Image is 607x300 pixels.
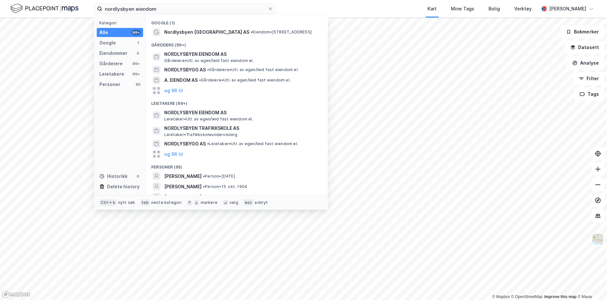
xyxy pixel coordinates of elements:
div: Leietakere (99+) [146,96,328,107]
span: Leietaker • Trafikkskoleundervisning [164,132,237,137]
span: Gårdeiere • Utl. av egen/leid fast eiendom el. [199,78,291,83]
span: NORDLYSBYEN EIENDOM AS [164,109,320,117]
div: nytt søk [118,200,135,205]
div: 1 [135,40,141,45]
span: • [199,78,201,82]
button: Analyse [567,56,604,69]
span: A. EIENDOM AS [164,76,198,84]
div: neste kategori [151,200,182,205]
div: Gårdeiere (99+) [146,37,328,49]
div: avbryt [254,200,268,205]
div: esc [243,199,254,206]
span: Leietaker • Utl. av egen/leid fast eiendom el. [164,117,253,122]
button: Datasett [565,41,604,54]
span: NORDLYSBYEN TRAFIKKSKOLE AS [164,124,320,132]
button: og 96 til [164,87,183,94]
span: NORDLYSBYGG AS [164,66,206,74]
div: 0 [135,51,141,56]
span: • [203,184,205,189]
span: Person • [DATE] [203,194,235,200]
button: Bokmerker [561,25,604,38]
span: Eiendom • [STREET_ADDRESS] [251,30,312,35]
div: Historikk [99,172,128,180]
div: Kontrollprogram for chat [575,269,607,300]
div: Delete history [107,183,140,191]
img: logo.f888ab2527a4732fd821a326f86c7f29.svg [10,3,79,14]
div: Verktøy [514,5,532,13]
span: NORDLYSBYEN EIENDOM AS [164,50,320,58]
div: Gårdeiere [99,60,123,68]
span: • [207,67,209,72]
div: Personer (95) [146,159,328,171]
span: • [207,141,209,146]
div: 99+ [131,61,141,66]
img: Z [592,233,604,245]
span: Person • 15. okt. 1904 [203,184,247,189]
div: Google (1) [146,15,328,27]
div: markere [201,200,217,205]
button: og 96 til [164,150,183,158]
span: Nordlysbyen [GEOGRAPHIC_DATA] AS [164,28,249,36]
button: Tags [574,88,604,101]
span: • [203,174,205,179]
span: Leietaker • Utl. av egen/leid fast eiendom el. [207,141,298,146]
a: Improve this map [544,294,576,299]
div: 99+ [131,30,141,35]
div: Leietakere [99,70,124,78]
span: [PERSON_NAME] [164,183,202,191]
div: velg [229,200,238,205]
div: 95 [135,82,141,87]
span: Gårdeiere • Utl. av egen/leid fast eiendom el. [164,58,254,63]
div: Bolig [489,5,500,13]
div: 99+ [131,71,141,77]
input: Søk på adresse, matrikkel, gårdeiere, leietakere eller personer [102,4,268,14]
a: Mapbox [492,294,510,299]
a: Mapbox homepage [2,291,31,298]
div: Kategori [99,20,143,25]
span: Person • [DATE] [203,174,235,179]
div: Alle [99,29,108,36]
span: Gårdeiere • Utl. av egen/leid fast eiendom el. [207,67,299,72]
div: Google [99,39,116,47]
span: [PERSON_NAME] [164,193,202,201]
div: Mine Tags [451,5,474,13]
div: [PERSON_NAME] [549,5,586,13]
div: 0 [135,174,141,179]
iframe: Chat Widget [575,269,607,300]
span: • [251,30,253,34]
a: OpenStreetMap [511,294,543,299]
div: tab [140,199,150,206]
button: Filter [573,72,604,85]
span: [PERSON_NAME] [164,172,202,180]
span: • [203,194,205,199]
span: NORDLYSBYGG AS [164,140,206,148]
div: Ctrl + k [99,199,117,206]
div: Eiendommer [99,49,128,57]
div: Kart [427,5,437,13]
div: Personer [99,81,120,88]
